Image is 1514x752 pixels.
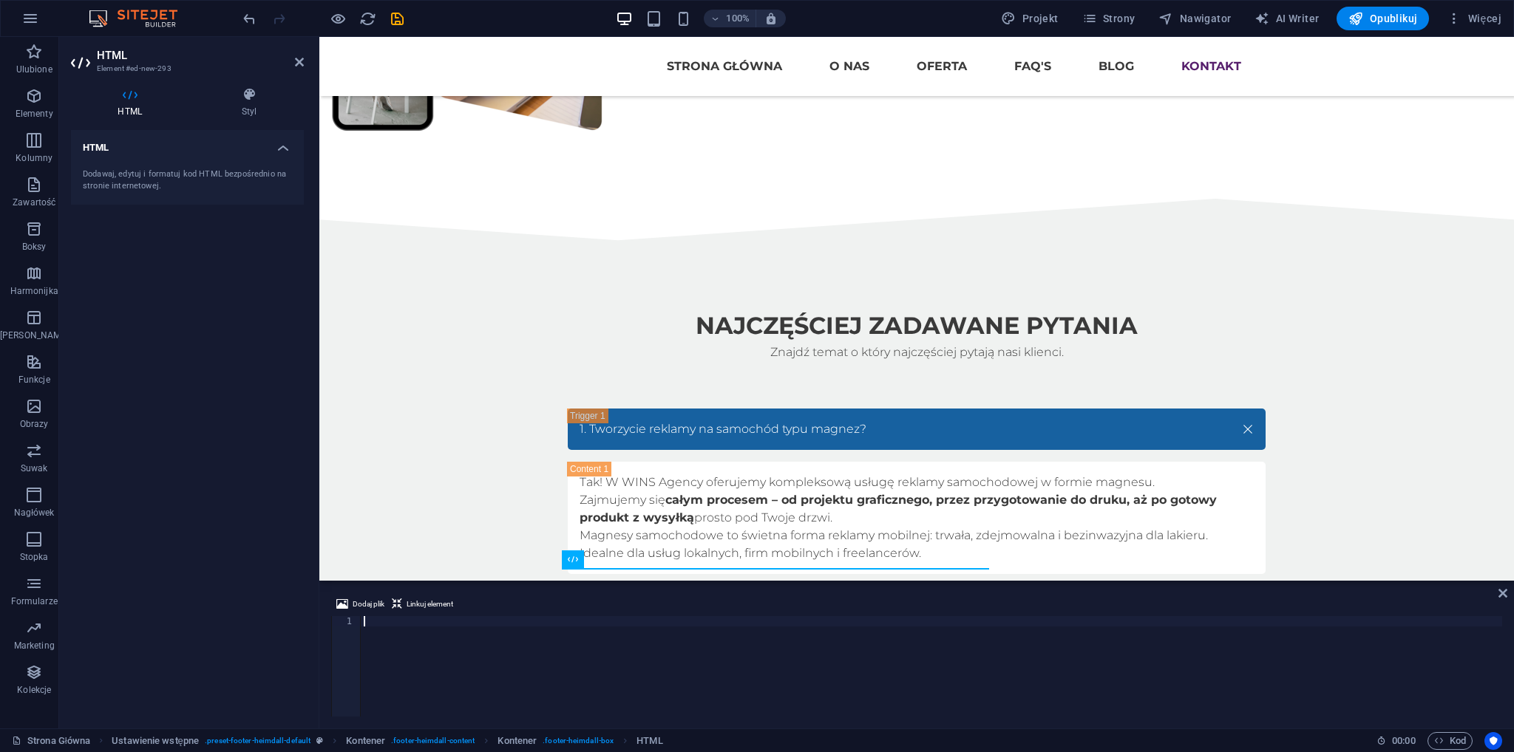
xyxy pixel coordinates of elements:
[1153,7,1237,30] button: Nawigator
[20,418,49,430] p: Obrazy
[359,10,376,27] button: reload
[240,10,258,27] button: undo
[18,374,50,386] p: Funkcje
[353,595,384,613] span: Dodaj plik
[726,10,750,27] h6: 100%
[112,732,199,750] span: Kliknij, aby zaznaczyć. Kliknij dwukrotnie, aby edytować
[10,285,58,297] p: Harmonijka
[1447,11,1501,26] span: Więcej
[1348,11,1417,26] span: Opublikuj
[97,62,274,75] h3: Element #ed-new-293
[1001,11,1058,26] span: Projekt
[1402,735,1405,746] span: :
[498,732,537,750] span: Kliknij, aby zaznaczyć. Kliknij dwukrotnie, aby edytować
[21,462,48,474] p: Suwak
[11,595,58,607] p: Formularze
[241,10,258,27] i: Cofnij: Dodaj element (Ctrl+Z)
[16,64,52,75] p: Ulubione
[1255,11,1319,26] span: AI Writer
[388,10,406,27] button: save
[1249,7,1325,30] button: AI Writer
[83,168,292,193] div: Dodawaj, edytuj i formatuj kod HTML bezpośrednio na stronie internetowej.
[995,7,1064,30] button: Projekt
[704,10,756,27] button: 100%
[329,10,347,27] button: Kliknij tutaj, aby wyjść z trybu podglądu i kontynuować edycję
[637,732,662,750] span: Kliknij, aby zaznaczyć. Kliknij dwukrotnie, aby edytować
[12,732,90,750] a: Kliknij, aby anulować zaznaczenie. Kliknij dwukrotnie, aby otworzyć Strony
[1076,7,1141,30] button: Strony
[14,640,55,652] p: Marketing
[316,736,323,745] i: Ten element jest konfigurowalnym ustawieniem wstępnym
[346,732,385,750] span: Kliknij, aby zaznaczyć. Kliknij dwukrotnie, aby edytować
[1337,7,1429,30] button: Opublikuj
[1434,732,1466,750] span: Kod
[97,49,304,62] h2: HTML
[391,732,475,750] span: . footer-heimdall-content
[13,196,55,208] p: Zawartość
[390,595,455,613] button: Linkuj element
[407,595,453,613] span: Linkuj element
[1376,732,1416,750] h6: Czas sesji
[85,10,196,27] img: Editor Logo
[20,551,49,563] p: Stopka
[1441,7,1507,30] button: Więcej
[1484,732,1502,750] button: Usercentrics
[1392,732,1415,750] span: 00 00
[359,10,376,27] i: Przeładuj stronę
[1158,11,1231,26] span: Nawigator
[71,130,304,157] h4: HTML
[1082,11,1135,26] span: Strony
[995,7,1064,30] div: Projekt (Ctrl+Alt+Y)
[205,732,310,750] span: . preset-footer-heimdall-default
[112,732,662,750] nav: breadcrumb
[16,108,53,120] p: Elementy
[17,684,51,696] p: Kolekcje
[332,616,361,626] div: 1
[195,87,305,118] h4: Styl
[764,12,778,25] i: Po zmianie rozmiaru automatycznie dostosowuje poziom powiększenia do wybranego urządzenia.
[22,241,47,253] p: Boksy
[1428,732,1473,750] button: Kod
[334,595,387,613] button: Dodaj plik
[71,87,195,118] h4: HTML
[16,152,52,164] p: Kolumny
[543,732,614,750] span: . footer-heimdall-box
[14,507,55,519] p: Nagłówek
